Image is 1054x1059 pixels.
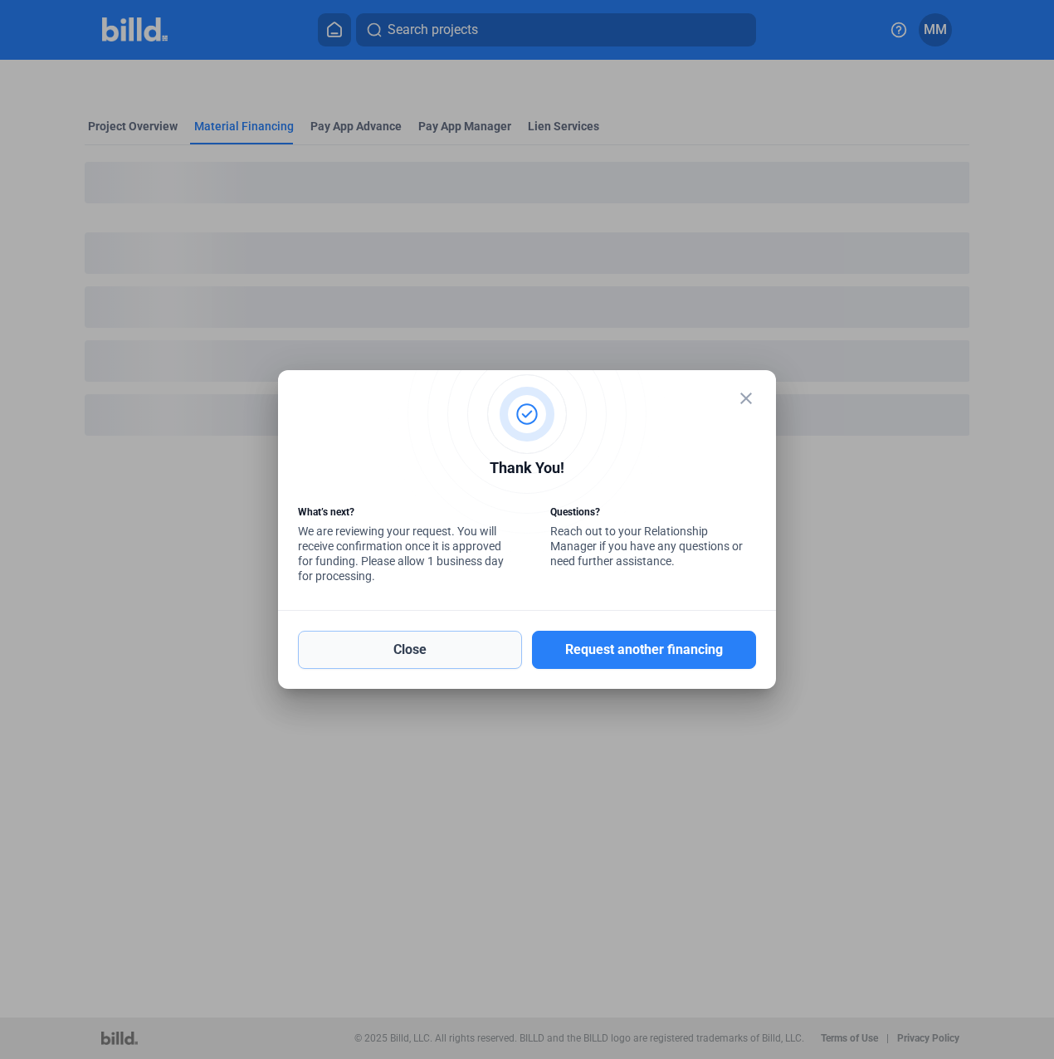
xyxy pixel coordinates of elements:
div: Reach out to your Relationship Manager if you have any questions or need further assistance. [550,505,756,573]
div: What’s next? [298,505,504,524]
div: Thank You! [298,456,756,484]
div: We are reviewing your request. You will receive confirmation once it is approved for funding. Ple... [298,505,504,588]
button: Request another financing [532,631,756,669]
button: Close [298,631,522,669]
mat-icon: close [736,388,756,408]
div: Questions? [550,505,756,524]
